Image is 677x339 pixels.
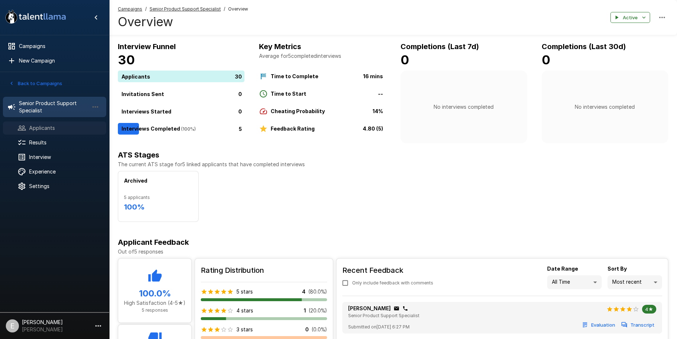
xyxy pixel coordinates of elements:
p: 5 stars [236,288,253,295]
b: 14% [373,108,383,114]
div: All Time [547,275,602,289]
p: 3 stars [236,326,253,333]
p: Out of 5 responses [118,248,668,255]
b: -- [378,91,383,97]
span: Only include feedback with comments [352,279,433,287]
button: Active [610,12,650,23]
span: Submitted on [DATE] 6:27 PM [348,323,410,331]
b: 0 [401,52,409,67]
span: Senior Product Support Specialist [348,313,419,318]
span: 5 responses [142,307,168,313]
p: [PERSON_NAME] [348,305,391,312]
span: Overview [228,5,248,13]
b: Applicant Feedback [118,238,189,247]
p: 30 [235,72,242,80]
b: 16 mins [363,73,383,79]
b: 30 [118,52,135,67]
span: / [145,5,147,13]
h4: Overview [118,14,248,29]
button: Transcript [620,319,656,331]
p: 4 stars [236,307,253,314]
b: Cheating Probability [271,108,325,114]
h5: 100.0 % [124,288,186,299]
b: 0 [542,52,550,67]
b: Date Range [547,266,578,272]
p: 0 [238,90,242,97]
b: Time to Start [271,91,306,97]
span: 5 applicants [124,194,192,201]
p: 0 [238,107,242,115]
p: 5 [239,125,242,132]
h6: Recent Feedback [342,264,439,276]
b: Interview Funnel [118,42,176,51]
u: Campaigns [118,6,142,12]
b: 4.80 (5) [363,125,383,132]
b: ATS Stages [118,151,159,159]
p: ( 80.0 %) [308,288,327,295]
div: Click to copy [394,306,399,311]
span: 4★ [642,306,656,312]
button: Evaluation [581,319,617,331]
p: 1 [304,307,306,314]
p: 4 [302,288,306,295]
p: No interviews completed [575,103,635,111]
p: 0 [305,326,309,333]
p: Average for 5 completed interviews [259,52,386,60]
b: Sort By [608,266,627,272]
div: Click to copy [402,306,408,311]
span: / [224,5,225,13]
p: The current ATS stage for 5 linked applicants that have completed interviews [118,161,668,168]
div: Most recent [608,275,662,289]
b: Completions (Last 30d) [542,42,626,51]
h6: 100 % [124,201,192,213]
p: ( 0.0 %) [312,326,327,333]
b: Feedback Rating [271,125,315,132]
h6: Rating Distribution [201,264,327,276]
p: ( 20.0 %) [309,307,327,314]
b: Time to Complete [271,73,318,79]
p: High Satisfaction (4-5★) [124,299,186,307]
u: Senior Product Support Specialist [150,6,221,12]
p: No interviews completed [434,103,494,111]
b: Archived [124,178,147,184]
b: Key Metrics [259,42,301,51]
b: Completions (Last 7d) [401,42,479,51]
